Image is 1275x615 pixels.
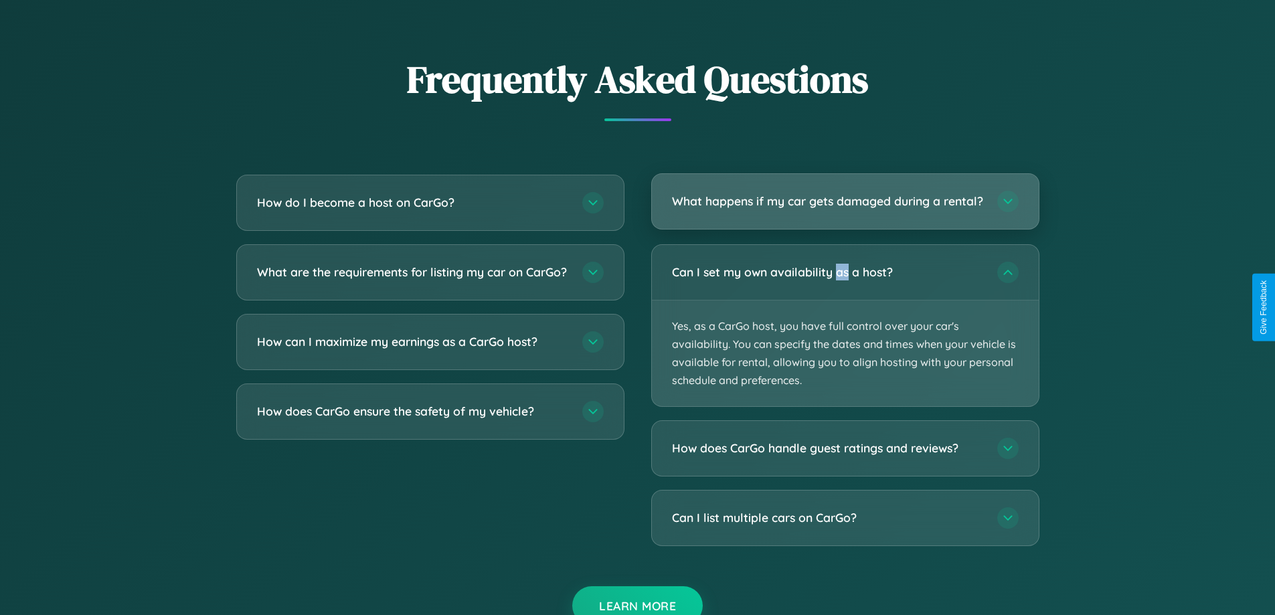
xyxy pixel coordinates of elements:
div: Give Feedback [1259,280,1268,335]
h3: How do I become a host on CarGo? [257,194,569,211]
h3: What are the requirements for listing my car on CarGo? [257,264,569,280]
h3: How does CarGo ensure the safety of my vehicle? [257,403,569,420]
p: Yes, as a CarGo host, you have full control over your car's availability. You can specify the dat... [652,300,1039,407]
h3: How does CarGo handle guest ratings and reviews? [672,440,984,457]
h3: How can I maximize my earnings as a CarGo host? [257,333,569,350]
h3: What happens if my car gets damaged during a rental? [672,193,984,209]
h3: Can I set my own availability as a host? [672,264,984,280]
h2: Frequently Asked Questions [236,54,1039,105]
h3: Can I list multiple cars on CarGo? [672,510,984,527]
